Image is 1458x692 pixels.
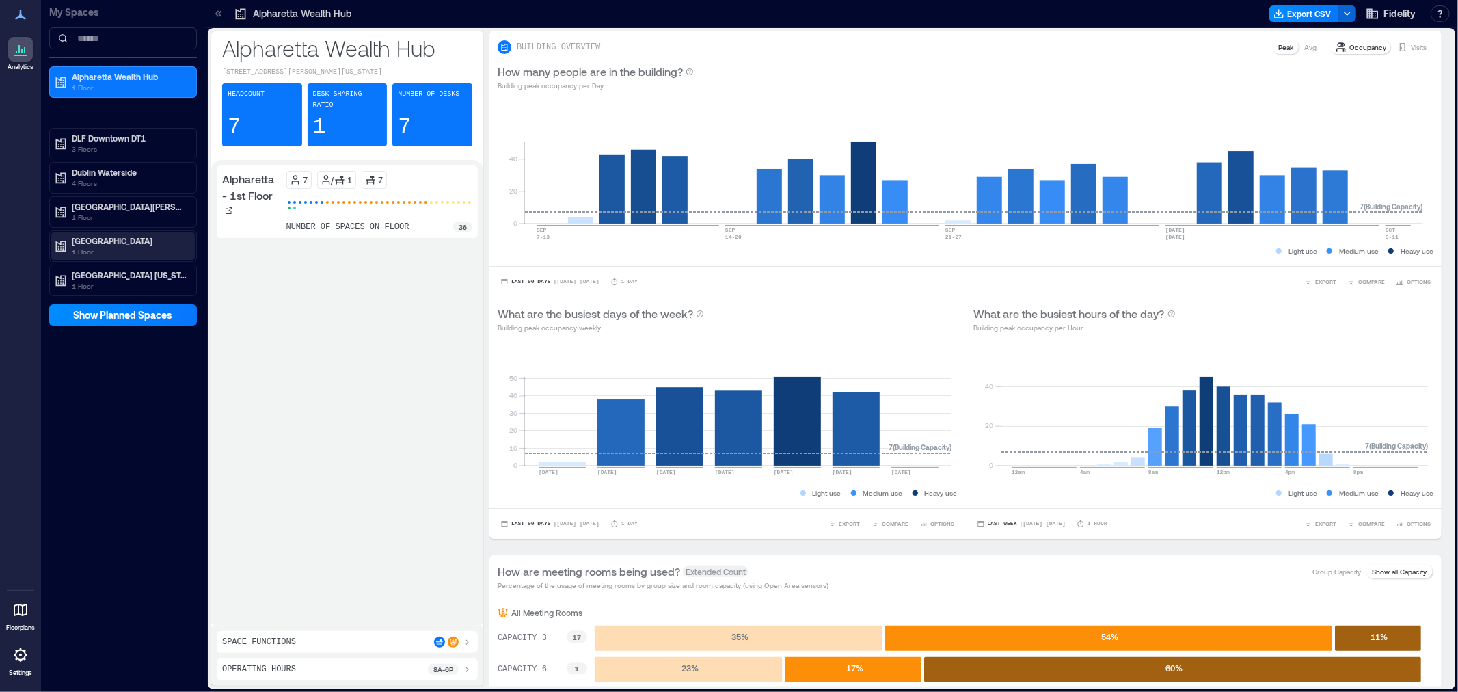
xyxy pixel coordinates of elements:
p: BUILDING OVERVIEW [517,42,600,53]
text: 23 % [681,664,699,674]
text: 11 % [1371,633,1388,642]
span: COMPARE [882,520,909,528]
tspan: 40 [509,391,517,399]
text: 12pm [1217,469,1230,475]
a: Analytics [3,33,38,75]
text: 7-13 [537,234,550,240]
p: Alpharetta Wealth Hub [72,71,187,82]
span: OPTIONS [1407,520,1431,528]
tspan: 20 [985,422,993,430]
p: Space Functions [222,637,296,648]
text: [DATE] [774,469,794,475]
button: Fidelity [1362,3,1420,25]
button: COMPARE [1345,517,1388,531]
p: Floorplans [6,624,35,632]
p: [GEOGRAPHIC_DATA] [US_STATE] [72,269,187,280]
text: SEP [725,227,735,233]
text: 17 % [846,664,863,674]
text: [DATE] [715,469,735,475]
span: EXPORT [839,520,861,528]
span: COMPARE [1358,520,1385,528]
text: [DATE] [597,469,617,475]
p: Occupancy [1349,42,1386,53]
p: Percentage of the usage of meeting rooms by group size and room capacity (using Open Area sensors) [498,580,828,591]
p: Light use [1288,245,1317,256]
button: Last Week |[DATE]-[DATE] [974,517,1068,531]
text: 8am [1148,469,1159,475]
tspan: 20 [509,426,517,434]
p: Light use [813,488,841,498]
tspan: 10 [509,444,517,452]
text: 35 % [731,633,748,642]
p: 36 [459,222,467,232]
p: 3 Floors [72,144,187,155]
text: [DATE] [1165,227,1185,233]
span: EXPORT [1315,520,1336,528]
p: 1 Day [621,278,638,286]
span: COMPARE [1358,278,1385,286]
button: EXPORT [1301,275,1339,289]
p: 1 Floor [72,82,187,93]
p: number of spaces on floor [286,222,409,232]
p: Analytics [8,63,33,71]
p: DLF Downtown DT1 [72,133,187,144]
p: Heavy use [925,488,958,498]
span: OPTIONS [931,520,955,528]
button: EXPORT [826,517,863,531]
p: 1 Floor [72,246,187,257]
text: 21-27 [945,234,962,240]
p: Medium use [1339,488,1379,498]
button: OPTIONS [917,517,958,531]
p: 7 [379,174,383,185]
p: 4 Floors [72,178,187,189]
p: Show all Capacity [1372,566,1427,577]
p: 1 Day [621,520,638,528]
text: 14-20 [725,234,742,240]
tspan: 30 [509,409,517,417]
text: OCT [1386,227,1396,233]
p: 7 [398,114,411,141]
p: [GEOGRAPHIC_DATA][PERSON_NAME] [72,201,187,212]
p: 1 [313,114,326,141]
p: 1 [348,174,353,185]
p: Group Capacity [1312,566,1361,577]
text: 4pm [1285,469,1295,475]
button: EXPORT [1301,517,1339,531]
p: Building peak occupancy per Day [498,80,694,91]
p: Avg [1304,42,1317,53]
p: [GEOGRAPHIC_DATA] [72,235,187,246]
a: Floorplans [2,594,39,636]
p: My Spaces [49,5,197,19]
tspan: 0 [513,461,517,469]
p: Alpharetta Wealth Hub [222,34,472,62]
text: 12am [1012,469,1025,475]
p: Medium use [863,488,903,498]
p: What are the busiest hours of the day? [974,306,1165,322]
button: COMPARE [869,517,912,531]
p: 1 Floor [72,212,187,223]
tspan: 40 [985,382,993,390]
button: Last 90 Days |[DATE]-[DATE] [498,275,602,289]
p: Building peak occupancy weekly [498,322,704,333]
span: EXPORT [1315,278,1336,286]
p: Alpharetta - 1st Floor [222,171,281,204]
text: 4am [1080,469,1090,475]
p: Alpharetta Wealth Hub [253,7,351,21]
text: 8pm [1353,469,1364,475]
tspan: 0 [513,219,517,227]
text: SEP [537,227,547,233]
p: Headcount [228,89,265,100]
p: Number of Desks [398,89,459,100]
p: Light use [1288,488,1317,498]
p: All Meeting Rooms [511,607,582,618]
p: Heavy use [1401,245,1433,256]
p: 1 Hour [1088,520,1107,528]
tspan: 0 [989,461,993,469]
button: OPTIONS [1393,275,1433,289]
span: Extended Count [683,566,748,577]
button: Export CSV [1269,5,1339,22]
p: Dublin Waterside [72,167,187,178]
text: [DATE] [539,469,558,475]
text: [DATE] [833,469,852,475]
p: 7 [228,114,241,141]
